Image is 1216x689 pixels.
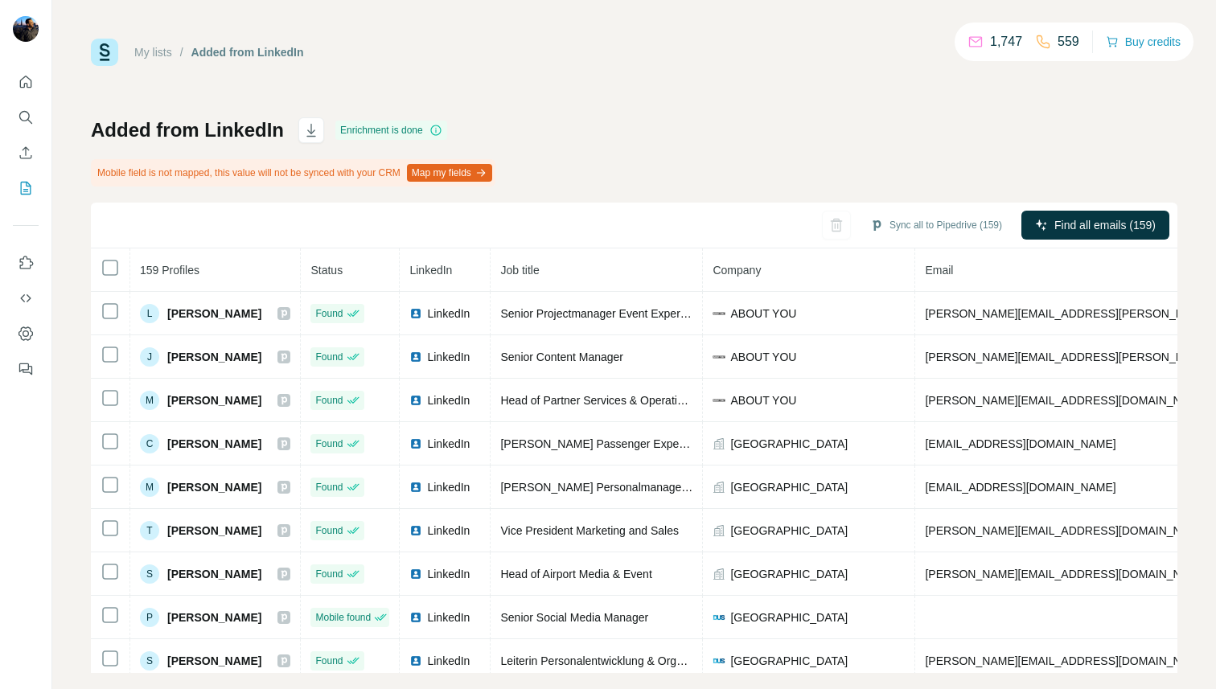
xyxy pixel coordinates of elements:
span: Find all emails (159) [1054,217,1156,233]
span: Found [315,393,343,408]
button: Buy credits [1106,31,1181,53]
button: Sync all to Pipedrive (159) [859,213,1013,237]
img: company-logo [713,654,725,667]
button: Quick start [13,68,39,96]
span: [PERSON_NAME][EMAIL_ADDRESS][DOMAIN_NAME] [925,524,1208,537]
img: company-logo [713,611,725,624]
button: Map my fields [407,164,492,182]
span: Vice President Marketing and Sales [500,524,679,537]
span: [GEOGRAPHIC_DATA] [730,436,848,452]
img: Surfe Logo [91,39,118,66]
span: [GEOGRAPHIC_DATA] [730,523,848,539]
span: [PERSON_NAME] [167,349,261,365]
span: Found [315,350,343,364]
a: My lists [134,46,172,59]
span: Head of Partner Services & Operations [500,394,695,407]
span: LinkedIn [427,392,470,408]
img: LinkedIn logo [409,524,422,537]
span: LinkedIn [427,306,470,322]
span: [PERSON_NAME][EMAIL_ADDRESS][DOMAIN_NAME] [925,568,1208,580]
button: Dashboard [13,319,39,348]
p: 1,747 [990,32,1022,51]
img: LinkedIn logo [409,611,422,624]
span: Email [925,264,953,277]
span: [EMAIL_ADDRESS][DOMAIN_NAME] [925,437,1115,450]
span: [PERSON_NAME] [167,566,261,582]
div: Enrichment is done [335,121,447,140]
span: [PERSON_NAME] [167,609,261,625]
img: LinkedIn logo [409,437,422,450]
span: Senior Projectmanager Event Experience [500,307,707,320]
button: Feedback [13,355,39,383]
button: Enrich CSV [13,138,39,167]
span: [GEOGRAPHIC_DATA] [730,609,848,625]
span: LinkedIn [427,436,470,452]
div: S [140,651,159,671]
span: [PERSON_NAME] [167,392,261,408]
div: P [140,608,159,627]
span: ABOUT YOU [730,392,796,408]
span: 159 Profiles [140,264,199,277]
div: Mobile field is not mapped, this value will not be synced with your CRM [91,159,495,187]
span: Found [315,480,343,494]
img: Avatar [13,16,39,42]
img: company-logo [713,394,725,407]
button: Find all emails (159) [1021,211,1169,240]
span: [PERSON_NAME] [167,653,261,669]
span: Found [315,437,343,451]
img: company-logo [713,351,725,363]
span: Status [310,264,343,277]
span: Head of Airport Media & Event [500,568,651,580]
span: LinkedIn [427,566,470,582]
img: LinkedIn logo [409,394,422,407]
li: / [180,44,183,60]
span: [PERSON_NAME][EMAIL_ADDRESS][DOMAIN_NAME] [925,394,1208,407]
div: S [140,564,159,584]
span: LinkedIn [427,653,470,669]
img: LinkedIn logo [409,654,422,667]
span: [PERSON_NAME] Passenger Experience [500,437,709,450]
span: LinkedIn [409,264,452,277]
span: [GEOGRAPHIC_DATA] [730,566,848,582]
div: M [140,391,159,410]
span: Senior Content Manager [500,351,623,363]
div: L [140,304,159,323]
img: LinkedIn logo [409,307,422,320]
span: LinkedIn [427,523,470,539]
button: My lists [13,174,39,203]
span: LinkedIn [427,609,470,625]
div: Added from LinkedIn [191,44,304,60]
p: 559 [1058,32,1079,51]
div: M [140,478,159,497]
button: Use Surfe on LinkedIn [13,248,39,277]
span: [PERSON_NAME] [167,479,261,495]
span: Company [713,264,761,277]
span: Found [315,567,343,581]
span: [PERSON_NAME] [167,523,261,539]
span: [PERSON_NAME] [167,306,261,322]
button: Search [13,103,39,132]
span: [PERSON_NAME][EMAIL_ADDRESS][DOMAIN_NAME] [925,654,1208,667]
span: LinkedIn [427,479,470,495]
div: J [140,347,159,367]
span: [PERSON_NAME] Personalmanagement [500,481,706,494]
img: LinkedIn logo [409,568,422,580]
span: Senior Social Media Manager [500,611,648,624]
span: Job title [500,264,539,277]
span: ABOUT YOU [730,349,796,365]
div: T [140,521,159,540]
span: Leiterin Personalentwicklung & Organisation [500,654,721,667]
span: [GEOGRAPHIC_DATA] [730,479,848,495]
span: ABOUT YOU [730,306,796,322]
span: [GEOGRAPHIC_DATA] [730,653,848,669]
h1: Added from LinkedIn [91,117,284,143]
span: [EMAIL_ADDRESS][DOMAIN_NAME] [925,481,1115,494]
span: Found [315,654,343,668]
img: company-logo [713,307,725,320]
button: Use Surfe API [13,284,39,313]
span: Found [315,306,343,321]
img: LinkedIn logo [409,481,422,494]
img: LinkedIn logo [409,351,422,363]
span: LinkedIn [427,349,470,365]
span: Mobile found [315,610,371,625]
